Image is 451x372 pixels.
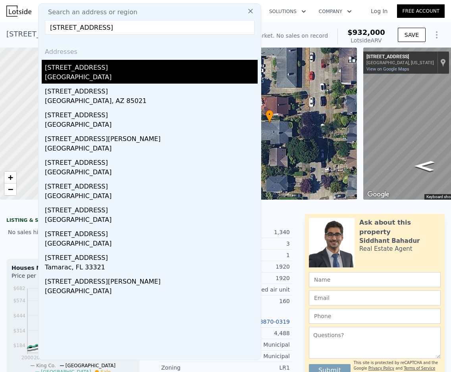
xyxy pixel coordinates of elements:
[8,184,13,194] span: −
[6,29,198,40] div: [STREET_ADDRESS] , [GEOGRAPHIC_DATA] , WA 98117
[45,179,258,191] div: [STREET_ADDRESS]
[45,226,258,239] div: [STREET_ADDRESS]
[397,4,445,18] a: Free Account
[13,343,25,348] tspan: $184
[398,28,426,42] button: SAVE
[309,272,441,287] input: Name
[13,328,25,334] tspan: $314
[4,172,16,183] a: Zoom in
[266,111,274,118] span: •
[406,158,443,174] path: Go South, 16th Ave NW
[42,8,137,17] span: Search an address or region
[45,168,258,179] div: [GEOGRAPHIC_DATA]
[45,96,258,107] div: [GEOGRAPHIC_DATA], AZ 85021
[429,27,445,43] button: Show Options
[244,32,328,40] div: Off Market. No sales on record
[45,20,254,34] input: Enter an address, city, region, neighborhood or zip code
[4,183,16,195] a: Zoom out
[45,131,258,144] div: [STREET_ADDRESS][PERSON_NAME]
[45,250,258,263] div: [STREET_ADDRESS]
[21,355,34,361] tspan: 2000
[404,366,435,370] a: Terms of Service
[45,286,258,298] div: [GEOGRAPHIC_DATA]
[347,28,385,36] span: $932,000
[45,155,258,168] div: [STREET_ADDRESS]
[6,6,31,17] img: Lotside
[366,54,434,60] div: [STREET_ADDRESS]
[45,120,258,131] div: [GEOGRAPHIC_DATA]
[366,67,409,72] a: View on Google Maps
[359,218,441,237] div: Ask about this property
[45,144,258,155] div: [GEOGRAPHIC_DATA]
[347,36,385,44] div: Lotside ARV
[309,309,441,324] input: Phone
[6,217,140,225] div: LISTING & SALE HISTORY
[252,319,290,325] a: 758870-0319
[365,189,391,200] a: Open this area in Google Maps (opens a new window)
[45,60,258,72] div: [STREET_ADDRESS]
[45,107,258,120] div: [STREET_ADDRESS]
[45,215,258,226] div: [GEOGRAPHIC_DATA]
[365,189,391,200] img: Google
[8,172,13,182] span: +
[45,84,258,96] div: [STREET_ADDRESS]
[361,7,397,15] a: Log In
[45,274,258,286] div: [STREET_ADDRESS][PERSON_NAME]
[225,364,290,372] div: LR1
[42,41,258,60] div: Addresses
[12,264,135,272] div: Houses Median Sale
[440,58,446,67] a: Show location on map
[45,239,258,250] div: [GEOGRAPHIC_DATA]
[309,290,441,305] input: Email
[161,364,225,372] div: Zoning
[13,298,25,303] tspan: $574
[12,272,73,284] div: Price per Square Foot
[45,191,258,202] div: [GEOGRAPHIC_DATA]
[45,263,258,274] div: Tamarac, FL 33321
[6,225,140,239] div: No sales history record for this property.
[36,363,56,368] span: King Co.
[312,4,358,19] button: Company
[66,363,116,368] span: [GEOGRAPHIC_DATA]
[263,4,312,19] button: Solutions
[34,355,46,361] tspan: 2003
[359,245,412,253] div: Real Estate Agent
[266,110,274,124] div: •
[45,202,258,215] div: [STREET_ADDRESS]
[359,237,420,245] div: Siddhant Bahadur
[13,286,25,291] tspan: $682
[368,366,394,370] a: Privacy Policy
[13,313,25,319] tspan: $444
[366,60,434,65] div: [GEOGRAPHIC_DATA], [US_STATE]
[45,72,258,84] div: [GEOGRAPHIC_DATA]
